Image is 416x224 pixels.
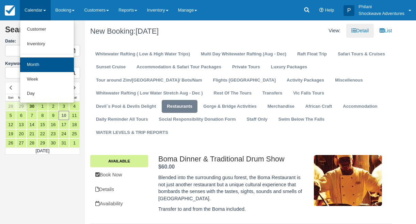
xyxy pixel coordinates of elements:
a: Accommodation & Safari Tour Packages [131,61,226,74]
a: Merchandise [262,100,300,113]
a: Luxury Packages [266,61,313,74]
a: 10 [59,111,69,120]
a: Raft Float Trip [292,48,332,61]
a: 25 [69,129,80,138]
a: 16 [48,120,59,129]
a: Book Now [90,168,148,182]
th: Mon [16,94,27,101]
a: 5 [5,111,16,120]
a: Availability [90,197,148,211]
a: 2 [48,102,59,111]
a: Transfers [257,87,287,100]
a: Whitewater Rafting ( Low & High Water Trips) [90,48,195,61]
a: Safari Tours & Cruises [333,48,390,61]
a: 6 [16,111,27,120]
a: Flights [GEOGRAPHIC_DATA] [208,74,281,87]
img: checkfront-main-nav-mini-logo.png [5,5,15,16]
a: Daily Reminder All Tours [91,113,153,126]
td: [DATE] [5,148,80,154]
a: 22 [37,129,48,138]
label: Keyword [5,61,24,66]
a: 27 [16,138,27,148]
a: 14 [27,120,37,129]
a: Month [20,57,74,72]
a: Social Responsibility Donation Form [154,113,241,126]
a: List [374,24,397,38]
a: 8 [37,111,48,120]
a: Swim Below The Falls [273,113,330,126]
span: [DATE] [135,27,159,35]
ul: Calendar [20,20,74,103]
a: Rest Of The Tours [209,87,257,100]
a: Restaurants [162,100,197,113]
a: Staff Only [242,113,273,126]
img: M60-1 [314,155,382,206]
a: 3 [59,102,69,111]
i: Help [319,8,324,13]
a: 15 [37,120,48,129]
strong: Price: $60 [158,164,175,170]
th: Sun [5,94,16,101]
a: African Craft [300,100,337,113]
a: Detail [346,24,374,38]
a: Gorge & Bridge Activities [198,100,261,113]
a: 1 [69,138,80,148]
a: Multi Day Whitewater Rafting (Aug - Dec) [196,48,291,61]
a: Devil`s Pool & Devils Delight [91,100,161,113]
a: 1 [37,102,48,111]
a: 24 [59,129,69,138]
p: Philani [358,3,404,10]
a: 29 [37,138,48,148]
a: Customer [20,22,74,37]
a: Activity Packages [282,74,329,87]
a: Week [20,72,74,87]
h1: New Booking: [90,27,236,35]
a: 19 [5,129,16,138]
a: Inventory [20,37,74,51]
a: Whitewater Rafting ( Low Water Stretch Aug - Dec ) [91,87,208,100]
span: Help [325,7,334,13]
a: 12 [5,120,16,129]
p: Transfer to and from the Boma included. [158,206,307,213]
a: Private Tours [227,61,265,74]
a: Sunset Cruise [91,61,131,74]
a: 4 [69,102,80,111]
div: P [343,5,354,16]
a: Tour around Zim/[GEOGRAPHIC_DATA]/ Bots/Nam [91,74,207,87]
a: 20 [16,129,27,138]
a: 28 [5,102,16,111]
a: Day [20,86,74,101]
a: 13 [16,120,27,129]
a: Miscellenous [330,74,368,87]
a: 28 [27,138,37,148]
h2: Boma Dinner & Traditional Drum Show [158,155,307,163]
a: Vic Falls Tours [288,87,329,100]
a: 9 [48,111,59,120]
a: 26 [5,138,16,148]
label: Date: [5,38,80,45]
a: 23 [48,129,59,138]
a: 30 [27,102,37,111]
a: 11 [69,111,80,120]
h2: Search [5,25,80,38]
a: 31 [59,138,69,148]
p: Blended into the surrounding gusu forest, the Boma Restaurant is not just another restaurant but ... [158,174,307,202]
span: $60.00 [158,164,175,170]
th: Sat [69,94,80,101]
li: View: [323,24,346,38]
p: Shockwave Adventures [358,10,404,17]
a: Details [90,183,148,196]
a: 17 [59,120,69,129]
a: Accommodation [338,100,382,113]
a: 18 [69,120,80,129]
a: 7 [27,111,37,120]
a: WATER LEVELS & TRIP REPORTS [91,126,173,139]
a: 30 [48,138,59,148]
a: 21 [27,129,37,138]
a: Available [90,155,148,167]
a: 29 [16,102,27,111]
